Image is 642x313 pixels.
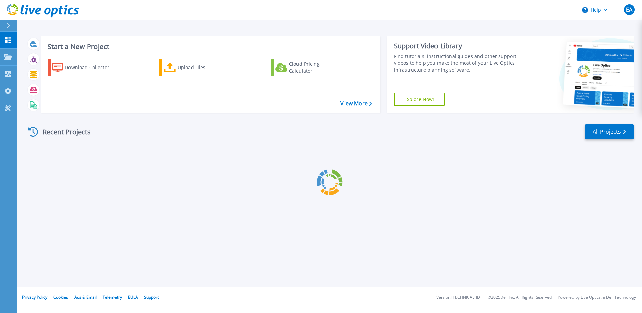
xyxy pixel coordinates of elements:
a: Upload Files [159,59,234,76]
div: Upload Files [178,61,231,74]
a: Explore Now! [394,93,445,106]
a: EULA [128,294,138,300]
div: Support Video Library [394,42,519,50]
a: View More [340,100,372,107]
span: EA [626,7,632,12]
a: Cloud Pricing Calculator [271,59,346,76]
li: Version: [TECHNICAL_ID] [436,295,481,300]
a: Privacy Policy [22,294,47,300]
a: Ads & Email [74,294,97,300]
h3: Start a New Project [48,43,372,50]
a: Support [144,294,159,300]
li: © 2025 Dell Inc. All Rights Reserved [488,295,552,300]
a: Telemetry [103,294,122,300]
div: Download Collector [65,61,119,74]
div: Recent Projects [26,124,100,140]
li: Powered by Live Optics, a Dell Technology [558,295,636,300]
a: Cookies [53,294,68,300]
a: All Projects [585,124,634,139]
div: Cloud Pricing Calculator [289,61,343,74]
a: Download Collector [48,59,123,76]
div: Find tutorials, instructional guides and other support videos to help you make the most of your L... [394,53,519,73]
